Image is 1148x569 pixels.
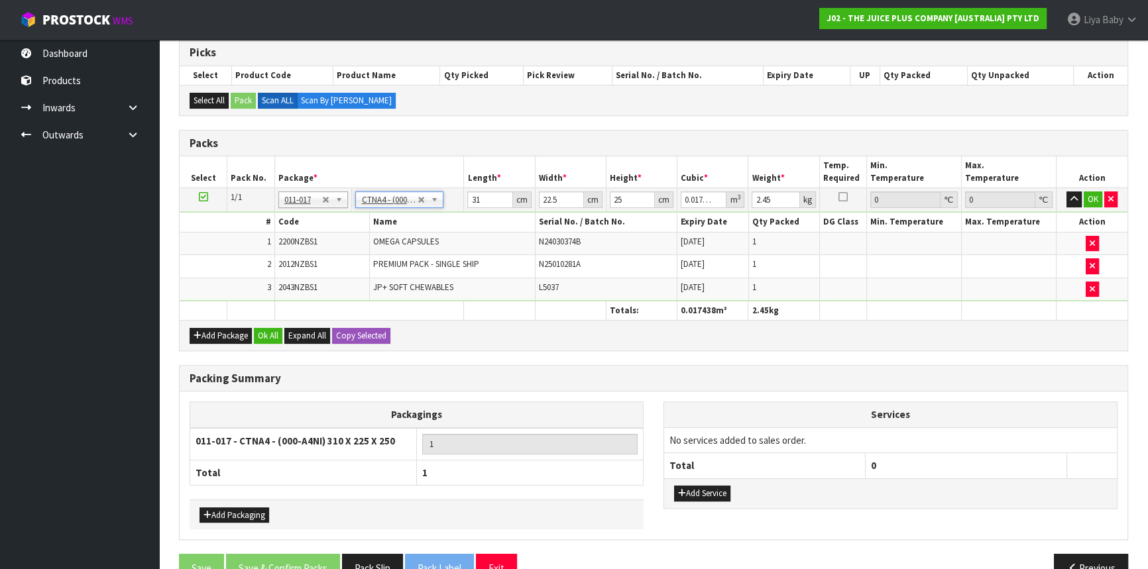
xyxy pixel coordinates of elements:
div: m [726,191,744,208]
h3: Picks [190,46,1118,59]
th: Packagings [190,402,644,428]
sup: 3 [737,193,740,201]
span: CTNA4 - (000-A4NI) 310 X 225 X 250 [361,192,417,208]
th: Min. Temperature [867,213,962,232]
span: 3 [267,282,271,293]
h3: Packs [190,137,1118,150]
span: [DATE] [681,236,705,247]
small: WMS [113,15,133,27]
th: Serial No. / Batch No. [535,213,677,232]
button: Copy Selected [332,328,390,344]
h3: Packing Summary [190,372,1118,385]
th: Action [1073,66,1127,85]
th: Action [1057,156,1127,187]
div: cm [584,191,603,208]
img: cube-alt.png [20,11,36,28]
button: Pack [231,93,256,109]
div: kg [800,191,816,208]
span: 1 [752,282,756,293]
th: Length [464,156,535,187]
th: Pack No. [227,156,275,187]
th: Select [180,156,227,187]
a: J02 - THE JUICE PLUS COMPANY [AUSTRALIA] PTY LTD [819,8,1047,29]
th: kg [748,301,819,321]
span: L5037 [539,282,559,293]
strong: J02 - THE JUICE PLUS COMPANY [AUSTRALIA] PTY LTD [827,13,1039,24]
button: Add Service [674,486,730,501]
th: Height [606,156,677,187]
th: DG Class [819,213,867,232]
span: ProStock [42,11,110,28]
th: Package [274,156,464,187]
th: Totals: [606,301,677,321]
button: Expand All [284,328,330,344]
span: 0 [871,459,876,472]
th: Qty Packed [880,66,967,85]
th: Width [535,156,606,187]
th: Qty Unpacked [968,66,1074,85]
th: Total [190,460,417,485]
span: 0.017438 [681,305,716,316]
th: Services [664,402,1117,427]
th: Code [274,213,369,232]
span: 1 [422,466,428,479]
span: 2200NZBS1 [278,236,317,247]
th: m³ [677,301,748,321]
th: Temp. Required [819,156,867,187]
button: Ok All [254,328,282,344]
th: Action [1057,213,1127,232]
button: OK [1084,191,1102,207]
span: N25010281A [539,258,581,270]
span: 2012NZBS1 [278,258,317,270]
div: ℃ [1035,191,1053,208]
th: Max. Temperature [962,156,1057,187]
span: [DATE] [681,282,705,293]
th: # [180,213,274,232]
th: Qty Picked [440,66,524,85]
th: Min. Temperature [867,156,962,187]
button: Select All [190,93,229,109]
th: Expiry Date [763,66,850,85]
th: Product Code [231,66,333,85]
th: Pick Review [524,66,612,85]
span: 011-017 [284,192,323,208]
th: Max. Temperature [962,213,1057,232]
span: Liya [1084,13,1100,26]
th: Product Name [333,66,440,85]
th: Expiry Date [677,213,748,232]
span: 2.45 [752,305,768,316]
span: [DATE] [681,258,705,270]
button: Add Packaging [200,507,269,523]
label: Scan By [PERSON_NAME] [297,93,396,109]
span: Expand All [288,330,326,341]
th: Serial No. / Batch No. [612,66,764,85]
span: N24030374B [539,236,581,247]
span: PREMIUM PACK - SINGLE SHIP [373,258,479,270]
span: 2 [267,258,271,270]
span: 1/1 [231,191,242,203]
span: 1 [752,236,756,247]
div: cm [655,191,673,208]
th: Total [664,453,866,478]
th: Cubic [677,156,748,187]
div: cm [513,191,532,208]
span: Baby [1102,13,1123,26]
span: 1 [752,258,756,270]
th: Weight [748,156,819,187]
th: Select [180,66,231,85]
label: Scan ALL [258,93,298,109]
span: OMEGA CAPSULES [373,236,439,247]
th: Qty Packed [748,213,819,232]
button: Add Package [190,328,252,344]
td: No services added to sales order. [664,427,1117,452]
span: 1 [267,236,271,247]
span: JP+ SOFT CHEWABLES [373,282,453,293]
th: UP [850,66,880,85]
span: 2043NZBS1 [278,282,317,293]
th: Name [369,213,535,232]
div: ℃ [941,191,958,208]
strong: 011-017 - CTNA4 - (000-A4NI) 310 X 225 X 250 [196,435,395,447]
